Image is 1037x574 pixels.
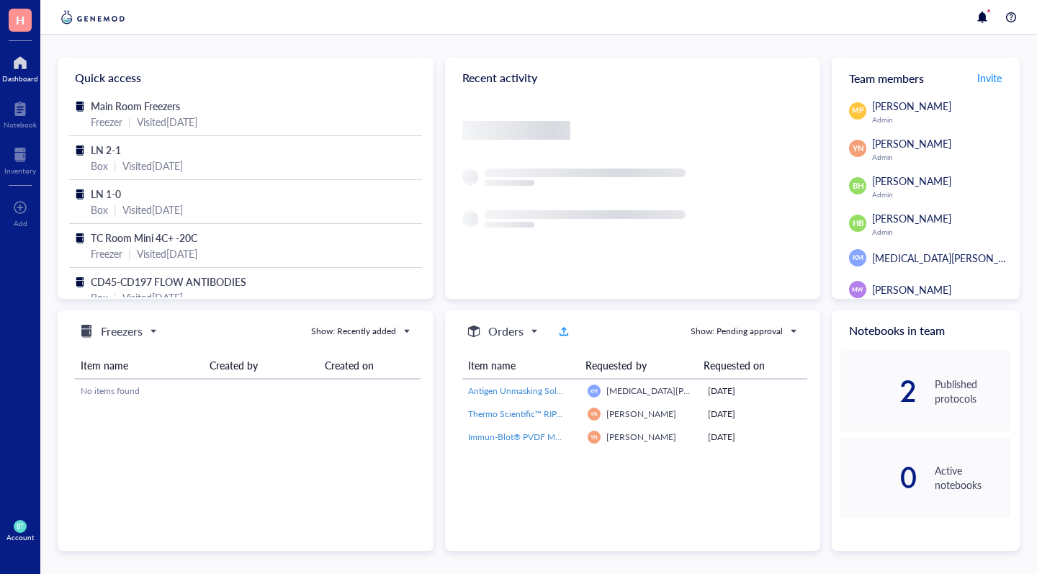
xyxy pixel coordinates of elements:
span: LN 1-0 [91,187,121,201]
span: Antigen Unmasking Solution, Citrate-Based (H-3300-250) [468,385,686,397]
div: Admin [872,115,1011,124]
div: Notebooks in team [832,310,1020,351]
span: MP [853,105,863,116]
th: Item name [75,352,204,379]
div: Visited [DATE] [137,114,197,130]
th: Created on [319,352,421,379]
span: BT [17,523,24,530]
div: Inventory [4,166,36,175]
a: Thermo Scientific™ RIPA Lysis and Extraction Buffer [468,408,577,421]
a: Inventory [4,143,36,175]
span: [PERSON_NAME] [606,408,676,420]
span: [PERSON_NAME] [872,174,951,188]
div: Visited [DATE] [122,158,183,174]
div: Show: Recently added [311,325,396,338]
div: Add [14,219,27,228]
div: | [114,158,117,174]
div: Show: Pending approval [691,325,783,338]
div: | [114,202,117,218]
a: Antigen Unmasking Solution, Citrate-Based (H-3300-250) [468,385,577,398]
div: Freezer [91,246,122,261]
span: CD45-CD197 FLOW ANTIBODIES [91,274,246,289]
div: [DATE] [708,385,802,398]
div: No items found [81,385,415,398]
div: Admin [872,190,1011,199]
span: [MEDICAL_DATA][PERSON_NAME] [606,385,745,397]
a: Dashboard [2,51,38,83]
div: 0 [840,466,917,489]
th: Item name [462,352,580,379]
span: YN [591,434,598,440]
div: Quick access [58,58,434,98]
div: Visited [DATE] [122,290,183,305]
img: genemod-logo [58,9,128,26]
div: Admin [872,228,1011,236]
th: Created by [204,352,319,379]
div: [DATE] [708,431,802,444]
span: [PERSON_NAME] [606,431,676,443]
span: Thermo Scientific™ RIPA Lysis and Extraction Buffer [468,408,665,420]
span: [PERSON_NAME] [872,211,951,225]
span: BH [852,180,863,192]
div: Account [6,533,35,542]
span: [PERSON_NAME] [872,282,951,297]
div: Recent activity [445,58,821,98]
div: Box [91,158,108,174]
h5: Orders [488,323,524,340]
span: HB [852,218,863,230]
div: | [128,246,131,261]
th: Requested on [698,352,802,379]
th: Requested by [580,352,698,379]
span: Invite [977,71,1002,85]
div: Active notebooks [935,463,1011,492]
span: [MEDICAL_DATA][PERSON_NAME] [872,251,1031,265]
span: Immun-Blot® PVDF Membrane, Roll, 26 cm x 3.3 m, 1620177 [468,431,706,443]
span: TC Room Mini 4C+ -20C [91,230,197,245]
span: H [16,11,24,29]
div: Dashboard [2,74,38,83]
span: MW [852,285,863,294]
span: [PERSON_NAME] [872,99,951,113]
div: | [128,114,131,130]
div: [DATE] [708,408,802,421]
span: [PERSON_NAME] [872,136,951,151]
a: Immun-Blot® PVDF Membrane, Roll, 26 cm x 3.3 m, 1620177 [468,431,577,444]
div: | [114,290,117,305]
span: KM [591,388,598,394]
div: Visited [DATE] [137,246,197,261]
button: Invite [977,66,1002,89]
div: Box [91,202,108,218]
a: Notebook [4,97,37,129]
div: Notebook [4,120,37,129]
div: Visited [DATE] [122,202,183,218]
div: 2 [840,380,917,403]
span: LN 2-1 [91,143,121,157]
div: Admin [872,153,1011,161]
div: Published protocols [935,377,1011,405]
div: Team members [832,58,1020,98]
span: YN [852,143,863,155]
span: Main Room Freezers [91,99,180,113]
div: Freezer [91,114,122,130]
div: Box [91,290,108,305]
span: KM [853,253,863,263]
span: YN [591,411,598,417]
h5: Freezers [101,323,143,340]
